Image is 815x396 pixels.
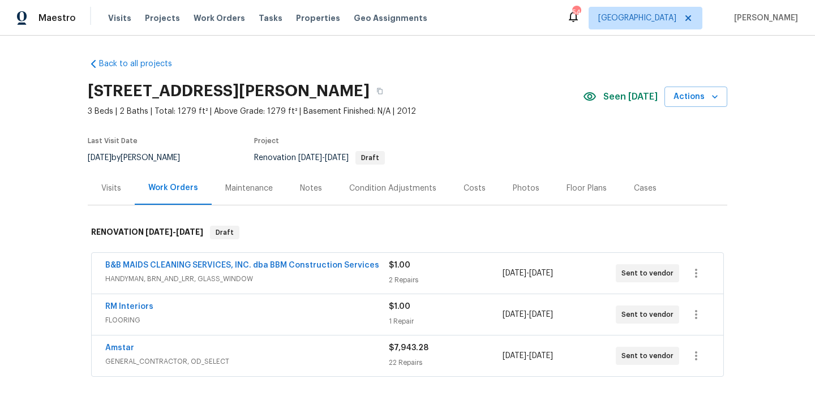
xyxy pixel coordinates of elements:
span: $1.00 [389,261,410,269]
span: $7,943.28 [389,344,428,352]
div: Maintenance [225,183,273,194]
span: GENERAL_CONTRACTOR, OD_SELECT [105,356,389,367]
a: Amstar [105,344,134,352]
span: [DATE] [529,269,553,277]
span: [DATE] [176,228,203,236]
span: $1.00 [389,303,410,311]
span: [DATE] [298,154,322,162]
div: Floor Plans [567,183,607,194]
span: HANDYMAN, BRN_AND_LRR, GLASS_WINDOW [105,273,389,285]
span: - [503,350,553,361]
span: - [298,154,349,162]
div: Photos [513,183,539,194]
span: [DATE] [529,311,553,318]
span: [DATE] [88,154,111,162]
div: Visits [101,183,121,194]
span: Seen [DATE] [603,91,658,102]
div: 22 Repairs [389,357,502,368]
span: Visits [108,12,131,24]
div: Notes [300,183,322,194]
span: - [145,228,203,236]
a: RM Interiors [105,303,153,311]
span: Properties [296,12,340,24]
h2: [STREET_ADDRESS][PERSON_NAME] [88,85,370,97]
span: Sent to vendor [621,268,678,279]
a: B&B MAIDS CLEANING SERVICES, INC. dba BBM Construction Services [105,261,379,269]
a: Back to all projects [88,58,196,70]
div: Condition Adjustments [349,183,436,194]
span: [PERSON_NAME] [730,12,798,24]
span: [DATE] [529,352,553,360]
button: Actions [664,87,727,107]
span: [DATE] [503,352,526,360]
button: Copy Address [370,81,390,101]
div: Costs [464,183,486,194]
div: 1 Repair [389,316,502,327]
span: Project [254,137,279,144]
span: [DATE] [145,228,173,236]
span: Actions [674,90,718,104]
div: 54 [572,7,580,18]
span: Draft [357,154,384,161]
span: Maestro [38,12,76,24]
span: Geo Assignments [354,12,427,24]
span: - [503,309,553,320]
span: Projects [145,12,180,24]
span: FLOORING [105,315,389,326]
span: [GEOGRAPHIC_DATA] [598,12,676,24]
div: 2 Repairs [389,274,502,286]
span: Work Orders [194,12,245,24]
span: - [503,268,553,279]
span: Sent to vendor [621,309,678,320]
span: Last Visit Date [88,137,138,144]
span: Sent to vendor [621,350,678,361]
div: RENOVATION [DATE]-[DATE]Draft [88,214,727,251]
span: [DATE] [503,311,526,318]
span: 3 Beds | 2 Baths | Total: 1279 ft² | Above Grade: 1279 ft² | Basement Finished: N/A | 2012 [88,106,583,117]
span: [DATE] [503,269,526,277]
span: Renovation [254,154,385,162]
span: [DATE] [325,154,349,162]
div: Cases [634,183,657,194]
div: Work Orders [148,182,198,193]
h6: RENOVATION [91,226,203,239]
span: Tasks [259,14,282,22]
span: Draft [211,227,238,238]
div: by [PERSON_NAME] [88,151,194,165]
